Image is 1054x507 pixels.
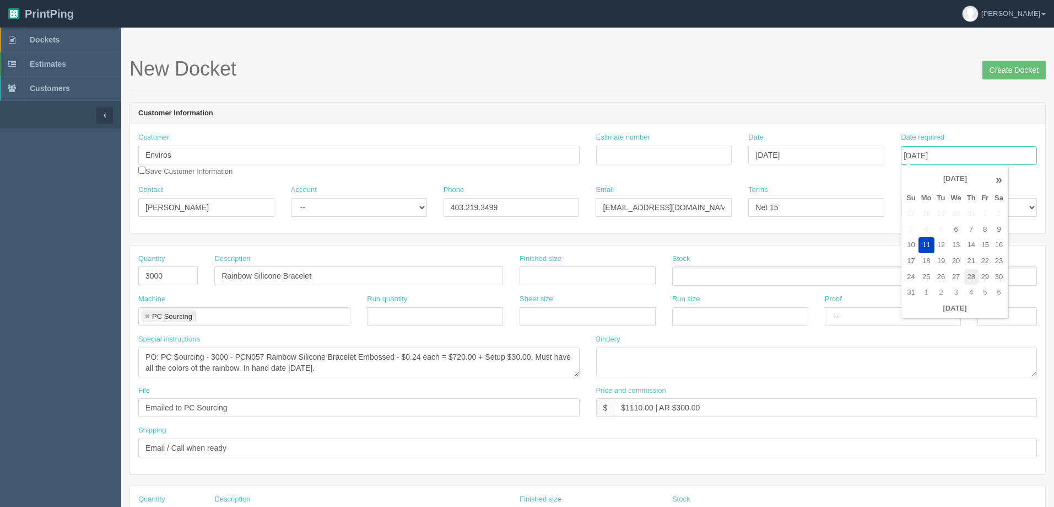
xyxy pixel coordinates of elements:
[918,285,934,301] td: 1
[825,294,842,305] label: Proof
[138,132,169,143] label: Customer
[30,60,66,68] span: Estimates
[964,237,979,253] td: 14
[904,253,918,269] td: 17
[904,206,918,222] td: 27
[992,253,1006,269] td: 23
[979,222,992,238] td: 8
[934,190,948,206] th: Tu
[904,190,918,206] th: Su
[964,222,979,238] td: 7
[138,294,165,305] label: Machine
[918,206,934,222] td: 28
[596,398,614,417] div: $
[152,313,192,320] div: PC Sourcing
[291,185,317,195] label: Account
[672,254,690,264] label: Stock
[934,222,948,238] td: 5
[138,425,166,436] label: Shipping
[138,185,163,195] label: Contact
[948,285,964,301] td: 3
[979,206,992,222] td: 1
[979,269,992,285] td: 29
[367,294,407,305] label: Run quantity
[904,301,1006,317] th: [DATE]
[904,222,918,238] td: 3
[992,237,1006,253] td: 16
[982,61,1046,79] input: Create Docket
[948,190,964,206] th: We
[520,254,561,264] label: Finished size
[934,206,948,222] td: 29
[918,190,934,206] th: Mo
[992,190,1006,206] th: Sa
[904,269,918,285] td: 24
[748,185,767,195] label: Terms
[138,494,165,505] label: Quantity
[672,294,700,305] label: Run size
[992,168,1006,190] th: »
[130,103,1045,125] header: Customer Information
[979,237,992,253] td: 15
[8,8,19,19] img: logo-3e63b451c926e2ac314895c53de4908e5d424f24456219fb08d385ab2e579770.png
[138,146,580,164] input: Enter customer name
[948,222,964,238] td: 6
[129,58,1046,80] h1: New Docket
[520,494,561,505] label: Finished size
[214,254,250,264] label: Description
[918,168,992,190] th: [DATE]
[964,253,979,269] td: 21
[904,285,918,301] td: 31
[748,132,763,143] label: Date
[979,190,992,206] th: Fr
[934,285,948,301] td: 2
[596,334,620,345] label: Bindery
[214,494,250,505] label: Description
[934,253,948,269] td: 19
[964,285,979,301] td: 4
[30,84,70,93] span: Customers
[948,269,964,285] td: 27
[979,253,992,269] td: 22
[444,185,464,195] label: Phone
[948,237,964,253] td: 13
[30,35,60,44] span: Dockets
[918,222,934,238] td: 4
[520,294,553,305] label: Sheet size
[138,132,580,177] div: Save Customer Information
[992,269,1006,285] td: 30
[904,237,918,253] td: 10
[138,334,200,345] label: Special instructions
[901,132,944,143] label: Date required
[672,494,690,505] label: Stock
[948,253,964,269] td: 20
[934,237,948,253] td: 12
[918,253,934,269] td: 18
[596,185,614,195] label: Email
[918,237,934,253] td: 11
[992,206,1006,222] td: 2
[138,348,580,377] textarea: PO: PC Sourcing - 3000 - PCN057 Rainbow Silicone Bracelet Embossed - $0.24 each = $720.00 + Setup...
[918,269,934,285] td: 25
[964,269,979,285] td: 28
[992,222,1006,238] td: 9
[964,190,979,206] th: Th
[596,132,650,143] label: Estimate number
[992,285,1006,301] td: 6
[596,386,666,396] label: Price and commission
[934,269,948,285] td: 26
[948,206,964,222] td: 30
[138,386,150,396] label: File
[979,285,992,301] td: 5
[963,6,978,22] img: avatar_default-7531ab5dedf162e01f1e0bb0964e6a185e93c5c22dfe317fb01d7f8cd2b1632c.jpg
[138,254,165,264] label: Quantity
[964,206,979,222] td: 31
